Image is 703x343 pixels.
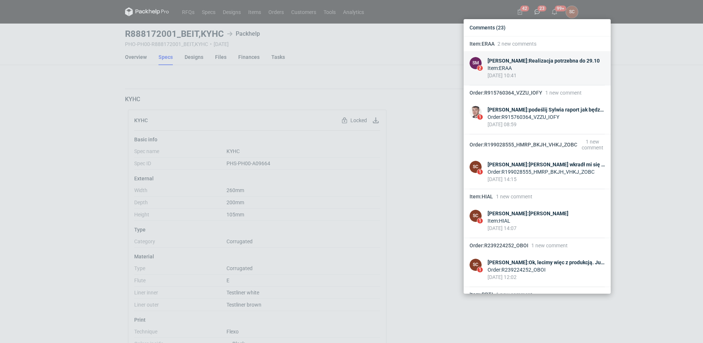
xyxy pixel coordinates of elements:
span: Item : ERAA [470,41,495,47]
div: [DATE] 08:59 [488,121,605,128]
span: 1 new comment [545,90,582,96]
div: Sebastian Markut [470,57,482,69]
div: Item : HIAL [488,217,568,224]
span: Order : R199028555_HMRP_BKJH_VHKJ_ZOBC [470,142,577,148]
a: SC1[PERSON_NAME]:[PERSON_NAME]Item:HIAL[DATE] 14:07 [464,204,611,238]
div: [DATE] 12:02 [488,273,605,281]
a: SC1[PERSON_NAME]:Ok, lecimy więc z produkcją. Jutro powinnam zgłosić :-)Order:R239224252_OBOI[DAT... [464,253,611,287]
div: [DATE] 14:15 [488,176,605,183]
a: Maciej Sikora1[PERSON_NAME]:podeślij Sylwia raport jak będzie gotowe, do VZZU działam z nowym pli... [464,100,611,134]
span: 1 new comment [580,139,605,151]
figcaption: SC [470,259,482,271]
div: [PERSON_NAME] : Realizacja potrzebna do 29.10 [488,57,600,64]
span: 2 new comments [497,41,536,47]
div: Order : R239224252_OBOI [488,266,605,273]
div: [PERSON_NAME] : [PERSON_NAME] [488,210,568,217]
span: 1 new comment [496,291,532,297]
figcaption: SC [470,210,482,222]
img: Maciej Sikora [470,106,482,118]
div: [DATE] 14:07 [488,224,568,232]
figcaption: SC [470,161,482,173]
span: Item : BBTI [470,291,493,297]
figcaption: SM [470,57,482,69]
div: [PERSON_NAME] : podeślij Sylwia raport jak będzie gotowe, do VZZU działam z nowym plikiem... czy ... [488,106,605,113]
div: Sylwia Cichórz [470,161,482,173]
span: Item : HIAL [470,194,493,199]
div: Item : ERAA [488,64,600,72]
button: Order:R239224252_OBOI1 new comment [464,238,611,253]
div: Comments (23) [467,22,608,33]
button: Item:HIAL1 new comment [464,189,611,204]
div: Order : R915760364_VZZU_IOFY [488,113,605,121]
div: Sylwia Cichórz [470,210,482,222]
a: SC1[PERSON_NAME]:[PERSON_NAME] wkradł mi się błąd, powinien wskoczyć teraz raport dla HMRP (zdjęc... [464,155,611,189]
span: Order : R239224252_OBOI [470,243,528,248]
button: Order:R199028555_HMRP_BKJH_VHKJ_ZOBC1 new comment [464,134,611,155]
span: 1 new comment [496,194,532,199]
div: Sylwia Cichórz [470,259,482,271]
div: [PERSON_NAME] : Ok, lecimy więc z produkcją. Jutro powinnam zgłosić :-) [488,259,605,266]
span: 1 new comment [531,243,568,248]
div: [DATE] 10:41 [488,72,600,79]
button: Item:BBTI1 new comment [464,287,611,302]
a: SM2[PERSON_NAME]:Realizacja potrzebna do 29.10Item:ERAA[DATE] 10:41 [464,51,611,85]
div: Order : R199028555_HMRP_BKJH_VHKJ_ZOBC [488,168,605,176]
span: Order : R915760364_VZZU_IOFY [470,90,542,96]
button: Item:ERAA2 new comments [464,36,611,51]
button: Order:R915760364_VZZU_IOFY1 new comment [464,85,611,100]
div: [PERSON_NAME] : [PERSON_NAME] wkradł mi się błąd, powinien wskoczyć teraz raport dla HMRP (zdjęci... [488,161,605,168]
